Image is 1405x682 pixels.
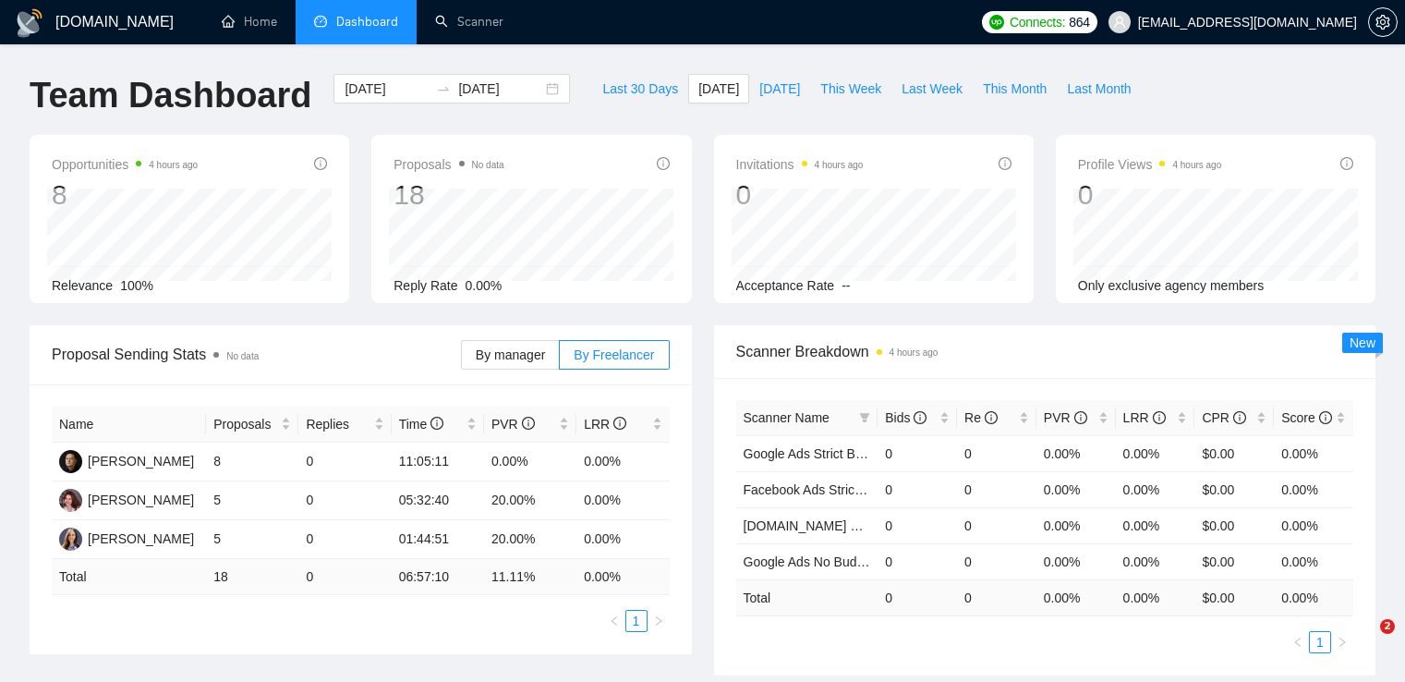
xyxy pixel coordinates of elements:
[394,177,503,213] div: 18
[52,343,461,366] span: Proposal Sending Stats
[206,481,298,520] td: 5
[392,520,484,559] td: 01:44:51
[985,411,998,424] span: info-circle
[1074,411,1087,424] span: info-circle
[891,74,973,104] button: Last Week
[436,81,451,96] span: to
[957,507,1036,543] td: 0
[1368,15,1398,30] a: setting
[759,79,800,99] span: [DATE]
[1036,579,1116,615] td: 0.00 %
[576,481,669,520] td: 0.00%
[859,412,870,423] span: filter
[120,278,153,293] span: 100%
[1194,543,1274,579] td: $0.00
[1153,411,1166,424] span: info-circle
[983,79,1047,99] span: This Month
[989,15,1004,30] img: upwork-logo.png
[458,79,542,99] input: End date
[392,481,484,520] td: 05:32:40
[1078,278,1265,293] span: Only exclusive agency members
[476,347,545,362] span: By manager
[878,435,957,471] td: 0
[59,530,194,545] a: IV[PERSON_NAME]
[1281,410,1331,425] span: Score
[744,482,903,497] a: Facebook Ads Strict Budget
[855,404,874,432] span: filter
[648,610,670,632] button: right
[885,410,927,425] span: Bids
[736,177,864,213] div: 0
[1010,12,1065,32] span: Connects:
[1309,631,1331,653] li: 1
[1274,435,1353,471] td: 0.00%
[1274,471,1353,507] td: 0.00%
[306,414,369,434] span: Replies
[648,610,670,632] li: Next Page
[653,615,664,627] span: right
[1319,411,1332,424] span: info-circle
[1310,632,1330,652] a: 1
[1287,631,1309,653] button: left
[744,518,1041,533] a: [DOMAIN_NAME] & other tools - [PERSON_NAME]
[602,79,678,99] span: Last 30 Days
[1194,471,1274,507] td: $0.00
[392,443,484,481] td: 11:05:11
[576,520,669,559] td: 0.00%
[592,74,688,104] button: Last 30 Days
[584,417,626,432] span: LRR
[472,160,504,170] span: No data
[52,407,206,443] th: Name
[226,351,259,361] span: No data
[957,579,1036,615] td: 0
[213,414,277,434] span: Proposals
[688,74,749,104] button: [DATE]
[1078,153,1222,176] span: Profile Views
[1036,543,1116,579] td: 0.00%
[59,453,194,468] a: DS[PERSON_NAME]
[1116,579,1195,615] td: 0.00 %
[298,481,391,520] td: 0
[964,410,998,425] span: Re
[1368,7,1398,37] button: setting
[878,471,957,507] td: 0
[491,417,535,432] span: PVR
[1036,507,1116,543] td: 0.00%
[88,529,194,549] div: [PERSON_NAME]
[1069,12,1089,32] span: 864
[206,443,298,481] td: 8
[59,492,194,506] a: LY[PERSON_NAME]
[820,79,881,99] span: This Week
[1380,619,1395,634] span: 2
[878,543,957,579] td: 0
[698,79,739,99] span: [DATE]
[394,278,457,293] span: Reply Rate
[1202,410,1245,425] span: CPR
[59,528,82,551] img: IV
[1194,579,1274,615] td: $ 0.00
[973,74,1057,104] button: This Month
[298,559,391,595] td: 0
[626,611,647,631] a: 1
[298,443,391,481] td: 0
[1337,637,1348,648] span: right
[466,278,503,293] span: 0.00%
[613,417,626,430] span: info-circle
[890,347,939,358] time: 4 hours ago
[484,520,576,559] td: 20.00%
[736,153,864,176] span: Invitations
[1194,507,1274,543] td: $0.00
[1274,579,1353,615] td: 0.00 %
[603,610,625,632] button: left
[1292,637,1303,648] span: left
[399,417,443,432] span: Time
[1036,435,1116,471] td: 0.00%
[1331,631,1353,653] button: right
[206,407,298,443] th: Proposals
[736,278,835,293] span: Acceptance Rate
[609,615,620,627] span: left
[392,559,484,595] td: 06:57:10
[1078,177,1222,213] div: 0
[999,157,1011,170] span: info-circle
[810,74,891,104] button: This Week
